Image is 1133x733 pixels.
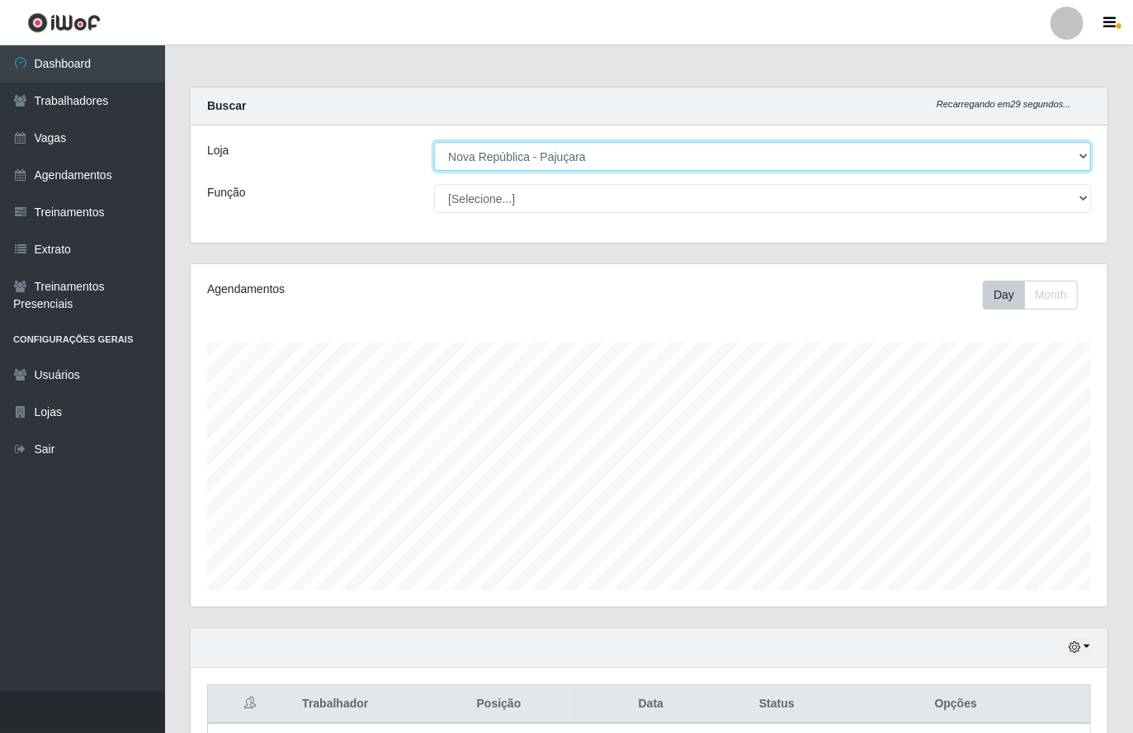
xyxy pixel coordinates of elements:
[983,281,1078,310] div: First group
[822,685,1091,724] th: Opções
[732,685,822,724] th: Status
[1024,281,1078,310] button: Month
[207,99,246,112] strong: Buscar
[570,685,732,724] th: Data
[207,281,561,298] div: Agendamentos
[207,142,229,159] label: Loja
[937,99,1071,109] i: Recarregando em 29 segundos...
[983,281,1025,310] button: Day
[983,281,1091,310] div: Toolbar with button groups
[207,184,246,201] label: Função
[427,685,569,724] th: Posição
[292,685,427,724] th: Trabalhador
[27,12,101,33] img: CoreUI Logo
